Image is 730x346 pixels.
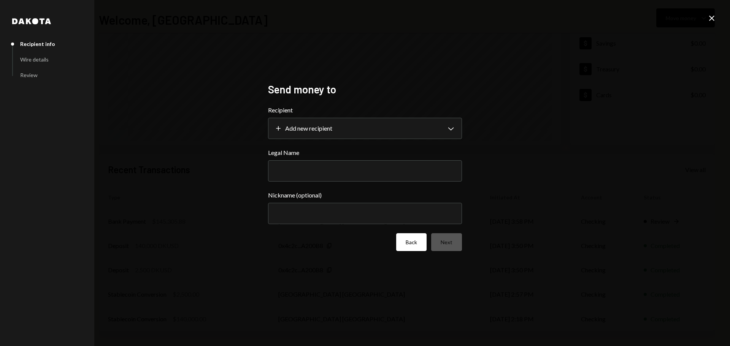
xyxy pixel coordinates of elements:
div: Review [20,72,38,78]
h2: Send money to [268,82,462,97]
label: Nickname (optional) [268,191,462,200]
label: Recipient [268,106,462,115]
div: Recipient info [20,41,55,47]
div: Wire details [20,56,49,63]
label: Legal Name [268,148,462,157]
button: Back [396,233,427,251]
button: Recipient [268,118,462,139]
